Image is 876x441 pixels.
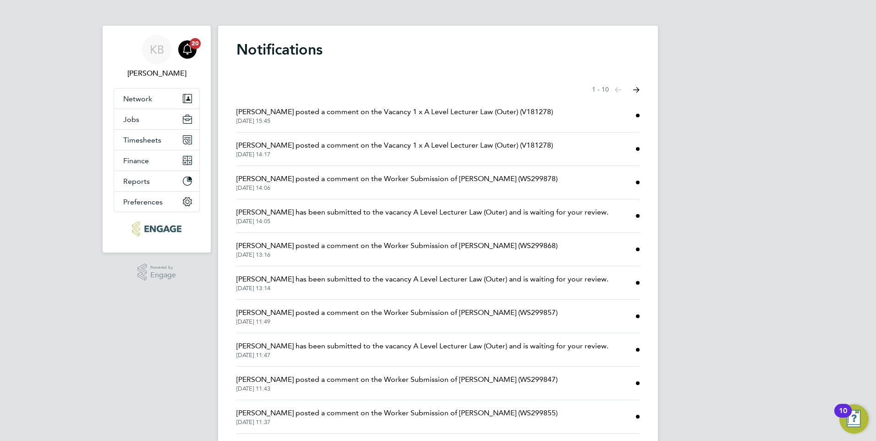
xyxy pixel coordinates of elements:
a: [PERSON_NAME] posted a comment on the Worker Submission of [PERSON_NAME] (WS299878)[DATE] 14:06 [236,173,558,192]
nav: Select page of notifications list [592,81,640,99]
span: [DATE] 14:05 [236,218,608,225]
button: Network [114,88,199,109]
span: Kerry Baker [114,68,200,79]
span: [PERSON_NAME] posted a comment on the Vacancy 1 x A Level Lecturer Law (Outer) (V181278) [236,140,553,151]
h1: Notifications [236,40,640,59]
span: [DATE] 15:45 [236,117,553,125]
span: Reports [123,177,150,186]
button: Reports [114,171,199,191]
button: Jobs [114,109,199,129]
span: [PERSON_NAME] posted a comment on the Worker Submission of [PERSON_NAME] (WS299847) [236,374,558,385]
button: Preferences [114,192,199,212]
a: [PERSON_NAME] posted a comment on the Worker Submission of [PERSON_NAME] (WS299847)[DATE] 11:43 [236,374,558,392]
a: [PERSON_NAME] posted a comment on the Worker Submission of [PERSON_NAME] (WS299855)[DATE] 11:37 [236,408,558,426]
span: [DATE] 14:06 [236,184,558,192]
a: Powered byEngage [137,264,176,281]
span: [DATE] 11:43 [236,385,558,392]
span: [DATE] 14:17 [236,151,553,158]
button: Open Resource Center, 10 new notifications [839,404,869,434]
a: [PERSON_NAME] has been submitted to the vacancy A Level Lecturer Law (Outer) and is waiting for y... [236,341,608,359]
span: [PERSON_NAME] posted a comment on the Worker Submission of [PERSON_NAME] (WS299857) [236,307,558,318]
a: [PERSON_NAME] posted a comment on the Worker Submission of [PERSON_NAME] (WS299868)[DATE] 13:16 [236,240,558,259]
span: [PERSON_NAME] posted a comment on the Worker Submission of [PERSON_NAME] (WS299868) [236,240,558,251]
a: KB[PERSON_NAME] [114,35,200,79]
span: [PERSON_NAME] posted a comment on the Vacancy 1 x A Level Lecturer Law (Outer) (V181278) [236,106,553,117]
span: [PERSON_NAME] posted a comment on the Worker Submission of [PERSON_NAME] (WS299855) [236,408,558,419]
span: 20 [190,38,201,49]
a: 20 [178,35,197,64]
div: 10 [839,411,847,423]
a: Go to home page [114,221,200,236]
button: Finance [114,150,199,171]
span: Network [123,94,152,103]
span: Powered by [150,264,176,271]
span: [PERSON_NAME] has been submitted to the vacancy A Level Lecturer Law (Outer) and is waiting for y... [236,341,608,352]
button: Timesheets [114,130,199,150]
span: Finance [123,156,149,165]
nav: Main navigation [103,26,211,253]
span: [PERSON_NAME] has been submitted to the vacancy A Level Lecturer Law (Outer) and is waiting for y... [236,207,608,218]
span: Timesheets [123,136,161,144]
a: [PERSON_NAME] posted a comment on the Vacancy 1 x A Level Lecturer Law (Outer) (V181278)[DATE] 14:17 [236,140,553,158]
span: [DATE] 11:49 [236,318,558,325]
span: Jobs [123,115,139,124]
span: [PERSON_NAME] posted a comment on the Worker Submission of [PERSON_NAME] (WS299878) [236,173,558,184]
a: [PERSON_NAME] has been submitted to the vacancy A Level Lecturer Law (Outer) and is waiting for y... [236,274,608,292]
span: [DATE] 13:14 [236,285,608,292]
span: Preferences [123,198,163,206]
a: [PERSON_NAME] posted a comment on the Worker Submission of [PERSON_NAME] (WS299857)[DATE] 11:49 [236,307,558,325]
span: [PERSON_NAME] has been submitted to the vacancy A Level Lecturer Law (Outer) and is waiting for y... [236,274,608,285]
img: ncclondon-logo-retina.png [132,221,181,236]
span: Engage [150,271,176,279]
a: [PERSON_NAME] has been submitted to the vacancy A Level Lecturer Law (Outer) and is waiting for y... [236,207,608,225]
span: [DATE] 11:47 [236,352,608,359]
span: 1 - 10 [592,85,609,94]
span: [DATE] 11:37 [236,419,558,426]
span: [DATE] 13:16 [236,251,558,259]
a: [PERSON_NAME] posted a comment on the Vacancy 1 x A Level Lecturer Law (Outer) (V181278)[DATE] 15:45 [236,106,553,125]
span: KB [150,44,164,55]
